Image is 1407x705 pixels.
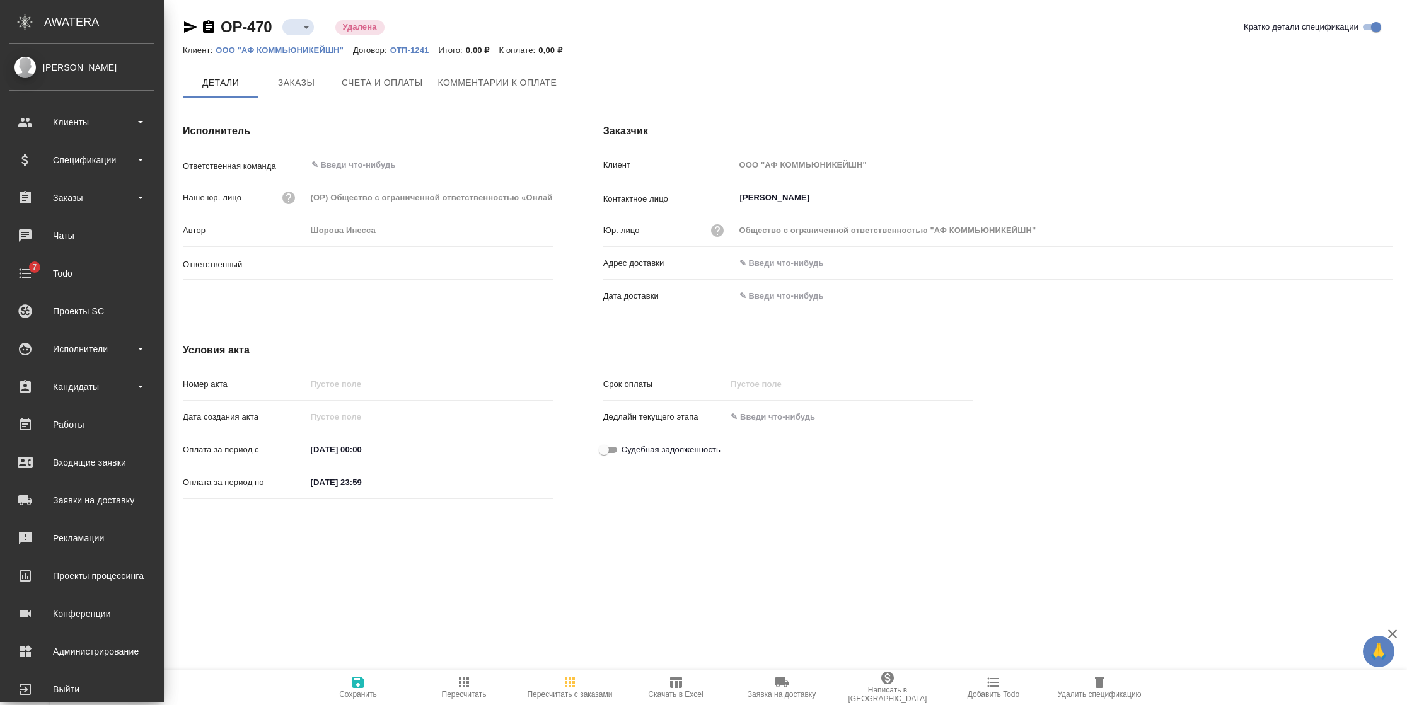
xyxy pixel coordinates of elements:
[201,20,216,35] button: Скопировать ссылку
[968,690,1019,699] span: Добавить Todo
[44,9,164,35] div: AWATERA
[623,670,729,705] button: Скачать в Excel
[941,670,1046,705] button: Добавить Todo
[729,670,835,705] button: Заявка на доставку
[310,158,507,173] input: ✎ Введи что-нибудь
[3,636,161,667] a: Администрирование
[1057,690,1141,699] span: Удалить спецификацию
[726,375,837,393] input: Пустое поле
[216,44,353,55] a: ООО "АФ КОММЬЮНИКЕЙШН"
[9,113,154,132] div: Клиенты
[266,75,327,91] span: Заказы
[603,193,735,205] p: Контактное лицо
[9,453,154,472] div: Входящие заявки
[748,690,816,699] span: Заявка на доставку
[603,224,640,237] p: Юр. лицо
[603,123,1393,139] h4: Заказчик
[9,188,154,207] div: Заказы
[183,343,973,358] h4: Условия акта
[343,21,377,33] p: Удалена
[183,123,553,139] h4: Исполнитель
[603,378,727,391] p: Срок оплаты
[306,408,417,426] input: Пустое поле
[9,264,154,283] div: Todo
[306,188,553,207] input: Пустое поле
[183,378,306,391] p: Номер акта
[3,484,161,516] a: Заявки на доставку
[3,258,161,289] a: 7Todo
[622,444,721,456] span: Судебная задолженность
[9,60,154,74] div: [PERSON_NAME]
[603,290,735,302] p: Дата доставки
[411,670,517,705] button: Пересчитать
[438,75,557,91] span: Комментарии к оплате
[9,340,154,358] div: Исполнители
[9,604,154,623] div: Конференции
[183,411,306,423] p: Дата создания акта
[9,226,154,245] div: Чаты
[546,164,548,166] button: Open
[1386,197,1389,199] button: Open
[183,45,216,55] p: Клиент:
[183,160,306,173] p: Ответственная команда
[353,45,390,55] p: Договор:
[442,690,487,699] span: Пересчитать
[735,156,1393,174] input: Пустое поле
[1368,638,1389,665] span: 🙏
[735,287,845,305] input: ✎ Введи что-нибудь
[3,598,161,629] a: Конференции
[735,221,1393,239] input: Пустое поле
[183,20,198,35] button: Скопировать ссылку для ЯМессенджера
[1363,636,1394,667] button: 🙏
[438,45,465,55] p: Итого:
[517,670,623,705] button: Пересчитать с заказами
[9,491,154,510] div: Заявки на доставку
[3,220,161,251] a: Чаты
[183,476,306,489] p: Оплата за период по
[603,411,727,423] p: Дедлайн текущего этапа
[282,19,314,35] div: ​
[183,192,241,204] p: Наше юр. лицо
[9,377,154,396] div: Кандидаты
[527,690,612,699] span: Пересчитать с заказами
[9,302,154,321] div: Проекты SC
[305,670,411,705] button: Сохранить
[306,440,417,459] input: ✎ Введи что-нибудь
[9,642,154,661] div: Администрирование
[306,375,553,393] input: Пустое поле
[546,262,548,265] button: Open
[9,680,154,699] div: Выйти
[735,254,1393,272] input: ✎ Введи что-нибудь
[190,75,251,91] span: Детали
[3,295,161,327] a: Проекты SC
[603,159,735,171] p: Клиент
[216,45,353,55] p: ООО "АФ КОММЬЮНИКЕЙШН"
[3,673,161,705] a: Выйти
[9,529,154,547] div: Рекламации
[603,257,735,270] p: Адрес доставки
[538,45,572,55] p: 0,00 ₽
[183,258,306,271] p: Ответственный
[726,408,837,426] input: ✎ Введи что-нибудь
[339,690,377,699] span: Сохранить
[3,560,161,592] a: Проекты процессинга
[466,45,499,55] p: 0,00 ₽
[3,522,161,554] a: Рекламации
[183,444,306,456] p: Оплата за период с
[306,221,553,239] input: Пустое поле
[9,415,154,434] div: Работы
[835,670,941,705] button: Написать в [GEOGRAPHIC_DATA]
[390,45,439,55] p: ОТП-1241
[183,224,306,237] p: Автор
[1244,21,1358,33] span: Кратко детали спецификации
[1046,670,1152,705] button: Удалить спецификацию
[390,44,439,55] a: ОТП-1241
[3,409,161,440] a: Работы
[342,75,423,91] span: Счета и оплаты
[9,151,154,169] div: Спецификации
[648,690,703,699] span: Скачать в Excel
[221,18,272,35] a: OP-470
[9,566,154,585] div: Проекты процессинга
[499,45,539,55] p: К оплате:
[25,261,44,273] span: 7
